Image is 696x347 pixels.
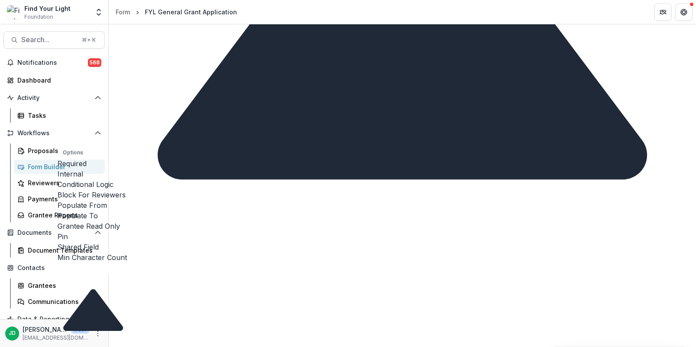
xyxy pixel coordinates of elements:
[57,158,129,169] div: Required
[14,278,105,293] a: Grantees
[112,6,241,18] nav: breadcrumb
[24,4,70,13] div: Find Your Light
[28,246,98,255] div: Document Templates
[57,221,129,231] div: Grantee Read Only
[21,36,77,44] span: Search...
[3,126,105,140] button: Open Workflows
[17,76,98,85] div: Dashboard
[57,210,129,221] div: Populate To
[14,108,105,123] a: Tasks
[93,3,105,21] button: Open entity switcher
[17,59,88,67] span: Notifications
[28,162,98,171] div: Form Builder
[3,226,105,240] button: Open Documents
[57,200,129,210] div: Populate From
[14,294,105,309] a: Communications
[14,208,105,222] a: Grantee Reports
[28,297,98,306] div: Communications
[3,312,105,326] button: Open Data & Reporting
[116,7,130,17] div: Form
[23,334,89,342] p: [EMAIL_ADDRESS][DOMAIN_NAME]
[3,31,105,49] button: Search...
[28,178,98,187] div: Reviewers
[17,94,91,102] span: Activity
[14,160,105,174] a: Form Builder
[24,13,53,21] span: Foundation
[3,91,105,105] button: Open Activity
[57,179,129,190] div: Conditional Logic
[57,253,127,262] label: Min Character Count
[14,243,105,257] a: Document Templates
[63,149,124,157] p: Options
[28,111,98,120] div: Tasks
[14,192,105,206] a: Payments
[17,264,91,272] span: Contacts
[57,231,129,242] div: Pin
[17,316,91,323] span: Data & Reporting
[145,7,237,17] div: FYL General Grant Application
[57,190,129,200] div: Block For Reviewers
[654,3,672,21] button: Partners
[57,242,129,252] div: Shared Field
[14,143,105,158] a: Proposals
[7,5,21,19] img: Find Your Light
[675,3,693,21] button: Get Help
[17,229,91,237] span: Documents
[80,35,97,45] div: ⌘ + K
[3,56,105,70] button: Notifications568
[88,58,101,67] span: 568
[3,261,105,275] button: Open Contacts
[17,130,91,137] span: Workflows
[28,210,98,220] div: Grantee Reports
[23,325,68,334] p: [PERSON_NAME]
[28,146,98,155] div: Proposals
[28,194,98,204] div: Payments
[28,281,98,290] div: Grantees
[112,6,134,18] a: Form
[3,73,105,87] a: Dashboard
[9,330,16,336] div: Jeffrey Dollinger
[57,169,129,179] div: Internal
[14,176,105,190] a: Reviewers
